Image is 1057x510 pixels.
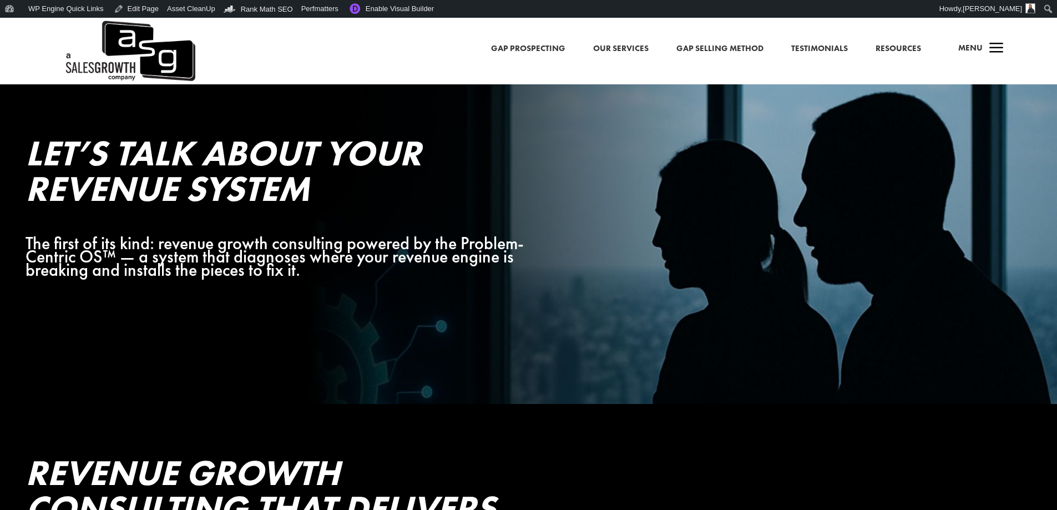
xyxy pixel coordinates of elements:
[791,42,848,56] a: Testimonials
[491,42,565,56] a: Gap Prospecting
[64,18,195,84] img: ASG Co. Logo
[963,4,1022,13] span: [PERSON_NAME]
[26,135,546,212] h2: Let’s Talk About Your Revenue System
[958,42,983,53] span: Menu
[64,18,195,84] a: A Sales Growth Company Logo
[593,42,649,56] a: Our Services
[985,38,1008,60] span: a
[26,237,546,276] div: The first of its kind: revenue growth consulting powered by the Problem-Centric OS™ — a system th...
[876,42,921,56] a: Resources
[241,5,293,13] span: Rank Math SEO
[676,42,763,56] a: Gap Selling Method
